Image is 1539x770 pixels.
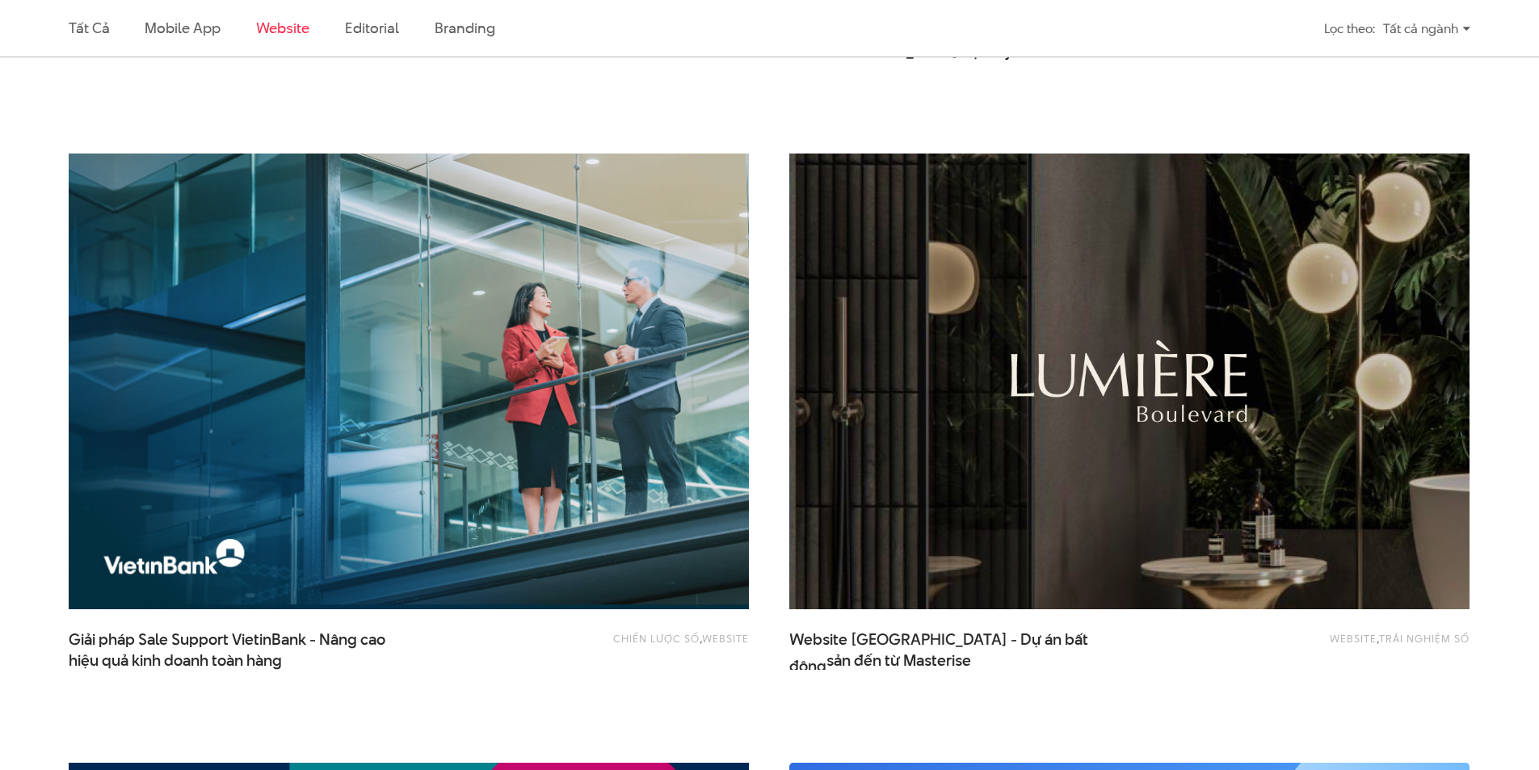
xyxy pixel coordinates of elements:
div: , [477,629,749,662]
span: sản đến từ Masterise [826,650,971,671]
span: hiệu quả kinh doanh toàn hàng [69,650,282,671]
a: Website [1330,631,1377,646]
div: Lọc theo: [1324,15,1375,43]
img: Website Lumiere Boulevard dự án bất động sản [755,131,1503,633]
a: Giải pháp Sale Support VietinBank - Nâng caohiệu quả kinh doanh toàn hàng [69,629,392,670]
a: Website [256,18,309,38]
a: Branding [435,18,494,38]
span: Giải pháp Sale Support VietinBank - Nâng cao [69,629,392,670]
a: Trải nghiệm số [1379,631,1470,646]
span: Website [GEOGRAPHIC_DATA] - Dự án bất động [789,629,1112,670]
div: , [1197,629,1470,662]
a: Mobile app [145,18,220,38]
img: Sale support VietinBank [69,154,749,609]
a: Tất cả [69,18,109,38]
div: Tất cả ngành [1383,15,1470,43]
a: Website [702,631,749,646]
a: Editorial [345,18,399,38]
a: Chiến lược số [613,631,700,646]
a: Website [GEOGRAPHIC_DATA] - Dự án bất độngsản đến từ Masterise [789,629,1112,670]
